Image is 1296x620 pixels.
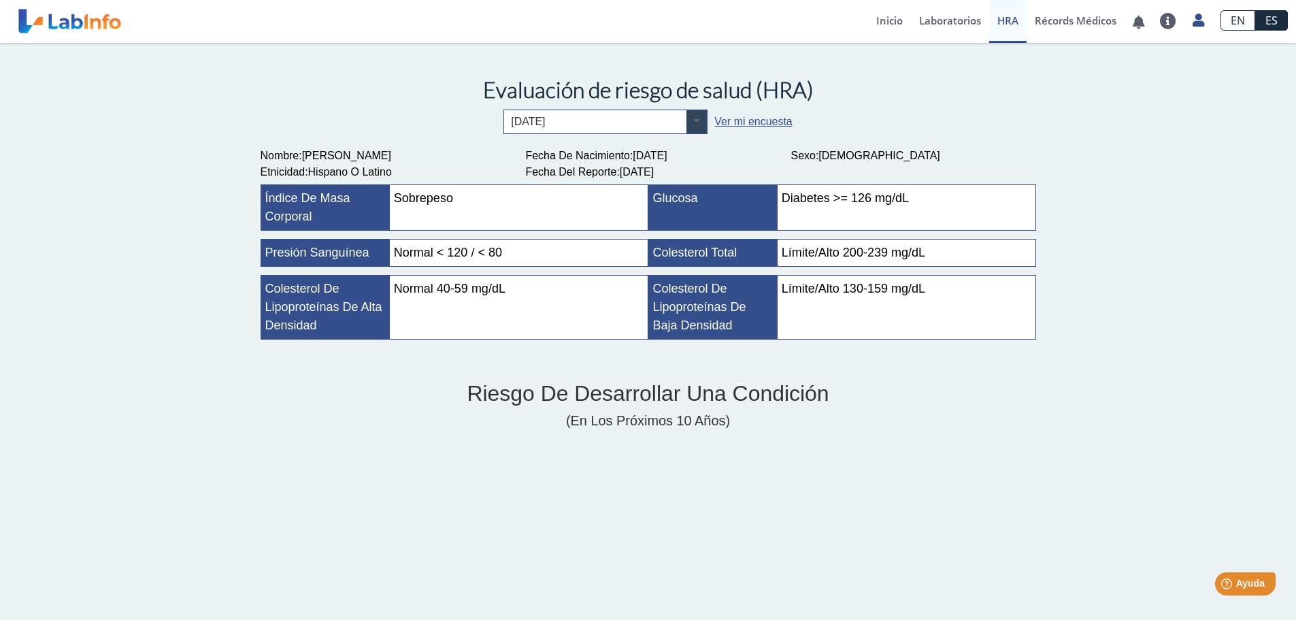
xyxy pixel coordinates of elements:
span: [DATE] [620,166,654,178]
div: : [250,164,516,180]
div: : [250,148,516,164]
span: Glucosa [653,191,698,205]
span: Nombre [261,150,299,161]
tspan: 20% [446,612,459,619]
a: ES [1255,10,1288,31]
tspan: DIABETES [269,575,303,583]
span: Evaluación de riesgo de salud (HRA) [483,76,814,103]
tspan: 30% [518,612,531,619]
span: Colesterol de lipoproteínas de alta densidad [265,282,382,332]
h2: Riesgo de desarrollar una condición [261,380,1036,406]
span: Normal < 120 / < 80 [394,246,502,259]
span: [DATE] [633,150,667,161]
span: Límite/Alto 200-239 mg/dL [782,246,925,259]
tspan: 40% [590,612,603,619]
span: Sobrepeso [394,191,453,205]
iframe: Help widget launcher [1175,567,1281,605]
tspan: STROKE [274,517,302,525]
tspan: 100% [1020,612,1037,619]
tspan: 0% [303,612,314,619]
span: Colesterol de lipoproteínas de baja densidad [653,282,746,332]
h4: (en los próximos 10 años) [261,413,1036,429]
tspan: 90% [950,612,964,619]
span: Hispano o Latino [308,166,392,178]
span: Diabetes >= 126 mg/dL [782,191,909,205]
span: HRA [997,14,1018,27]
div: : [516,148,781,164]
span: Sexo [791,150,816,161]
tspan: 10% [373,612,387,619]
span: Fecha de Nacimiento [526,150,630,161]
a: Ver mi encuesta [714,116,792,127]
span: [DEMOGRAPHIC_DATA] [818,150,940,161]
div: : [781,148,1046,164]
span: Normal 40-59 mg/dL [394,282,505,295]
span: Colesterol total [653,246,737,259]
tspan: 70% [806,612,820,619]
tspan: CHD [287,459,302,467]
span: Fecha del Reporte [526,166,617,178]
tspan: 60% [734,612,748,619]
div: : [516,164,1046,180]
span: Presión sanguínea [265,246,369,259]
span: Índice de masa corporal [265,191,350,223]
span: Etnicidad [261,166,305,178]
tspan: 50% [662,612,676,619]
span: [PERSON_NAME] [302,150,391,161]
span: Límite/Alto 130-159 mg/dL [782,282,925,295]
a: EN [1220,10,1255,31]
tspan: 80% [878,612,892,619]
